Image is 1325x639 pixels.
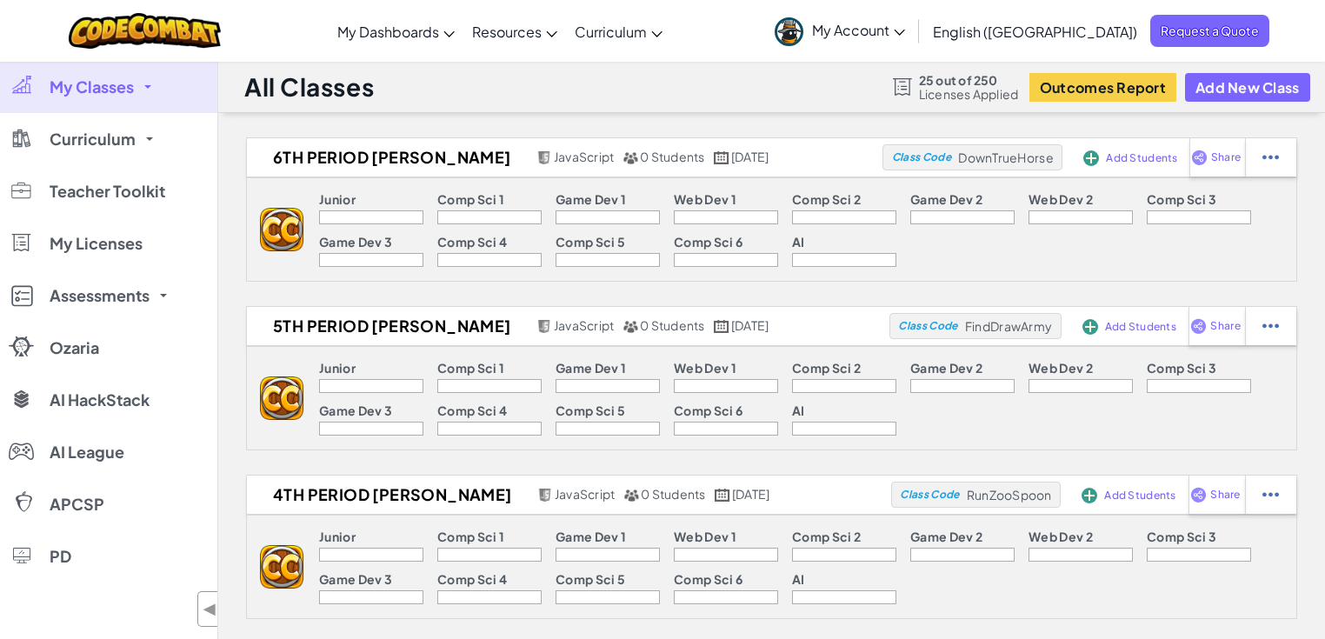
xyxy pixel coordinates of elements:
[919,73,1019,87] span: 25 out of 250
[575,23,647,41] span: Curriculum
[437,192,504,206] p: Comp Sci 1
[1147,192,1216,206] p: Comp Sci 3
[1190,318,1207,334] img: IconShare_Purple.svg
[437,572,507,586] p: Comp Sci 4
[1150,15,1269,47] a: Request a Quote
[792,192,861,206] p: Comp Sci 2
[715,489,730,502] img: calendar.svg
[900,489,959,500] span: Class Code
[623,151,638,164] img: MultipleUsers.png
[623,489,639,502] img: MultipleUsers.png
[1210,321,1240,331] span: Share
[640,149,704,164] span: 0 Students
[640,317,704,333] span: 0 Students
[319,361,356,375] p: Junior
[260,376,303,420] img: logo
[674,361,736,375] p: Web Dev 1
[792,529,861,543] p: Comp Sci 2
[319,235,392,249] p: Game Dev 3
[1106,153,1177,163] span: Add Students
[965,318,1052,334] span: FindDrawArmy
[1029,192,1093,206] p: Web Dev 2
[50,444,124,460] span: AI League
[641,486,705,502] span: 0 Students
[714,151,729,164] img: calendar.svg
[892,152,951,163] span: Class Code
[674,572,742,586] p: Comp Sci 6
[731,149,769,164] span: [DATE]
[1029,73,1176,102] button: Outcomes Report
[556,572,625,586] p: Comp Sci 5
[319,403,392,417] p: Game Dev 3
[556,403,625,417] p: Comp Sci 5
[247,144,882,170] a: 6th Period [PERSON_NAME] JavaScript 0 Students [DATE]
[933,23,1137,41] span: English ([GEOGRAPHIC_DATA])
[50,183,165,199] span: Teacher Toolkit
[1211,152,1241,163] span: Share
[69,13,221,49] img: CodeCombat logo
[1262,318,1279,334] img: IconStudentEllipsis.svg
[1083,150,1099,166] img: IconAddStudents.svg
[247,482,533,508] h2: 4th Period [PERSON_NAME]
[319,529,356,543] p: Junior
[556,235,625,249] p: Comp Sci 5
[337,23,439,41] span: My Dashboards
[1082,319,1098,335] img: IconAddStudents.svg
[1147,361,1216,375] p: Comp Sci 3
[50,236,143,251] span: My Licenses
[463,8,566,55] a: Resources
[967,487,1052,503] span: RunZooSpoon
[1190,487,1207,503] img: IconShare_Purple.svg
[437,403,507,417] p: Comp Sci 4
[556,361,626,375] p: Game Dev 1
[50,288,150,303] span: Assessments
[203,596,217,622] span: ◀
[554,317,614,333] span: JavaScript
[898,321,957,331] span: Class Code
[792,572,805,586] p: AI
[1105,322,1176,332] span: Add Students
[1104,490,1175,501] span: Add Students
[910,192,982,206] p: Game Dev 2
[775,17,803,46] img: avatar
[537,489,553,502] img: javascript.png
[732,486,769,502] span: [DATE]
[437,361,504,375] p: Comp Sci 1
[244,70,374,103] h1: All Classes
[437,235,507,249] p: Comp Sci 4
[536,320,552,333] img: javascript.png
[1210,489,1240,500] span: Share
[674,192,736,206] p: Web Dev 1
[555,486,615,502] span: JavaScript
[1262,150,1279,165] img: IconStudentEllipsis.svg
[792,361,861,375] p: Comp Sci 2
[1147,529,1216,543] p: Comp Sci 3
[792,403,805,417] p: AI
[714,320,729,333] img: calendar.svg
[50,392,150,408] span: AI HackStack
[812,21,905,39] span: My Account
[910,529,982,543] p: Game Dev 2
[554,149,614,164] span: JavaScript
[247,313,889,339] a: 5th Period [PERSON_NAME] JavaScript 0 Students [DATE]
[247,482,891,508] a: 4th Period [PERSON_NAME] JavaScript 0 Students [DATE]
[472,23,542,41] span: Resources
[1029,529,1093,543] p: Web Dev 2
[437,529,504,543] p: Comp Sci 1
[958,150,1053,165] span: DownTrueHorse
[1029,361,1093,375] p: Web Dev 2
[792,235,805,249] p: AI
[1082,488,1097,503] img: IconAddStudents.svg
[556,192,626,206] p: Game Dev 1
[1262,487,1279,503] img: IconStudentEllipsis.svg
[910,361,982,375] p: Game Dev 2
[766,3,914,58] a: My Account
[536,151,552,164] img: javascript.png
[623,320,638,333] img: MultipleUsers.png
[247,313,532,339] h2: 5th Period [PERSON_NAME]
[731,317,769,333] span: [DATE]
[674,235,742,249] p: Comp Sci 6
[319,192,356,206] p: Junior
